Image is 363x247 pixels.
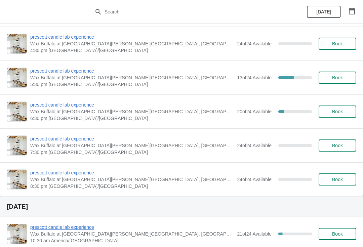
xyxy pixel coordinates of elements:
[30,40,234,47] span: Wax Buffalo at [GEOGRAPHIC_DATA][PERSON_NAME][GEOGRAPHIC_DATA], [GEOGRAPHIC_DATA], [GEOGRAPHIC_DA...
[237,109,272,114] span: 20 of 24 Available
[30,47,234,54] span: 4:30 pm [GEOGRAPHIC_DATA]/[GEOGRAPHIC_DATA]
[7,203,356,210] h2: [DATE]
[332,41,343,46] span: Book
[30,34,234,40] span: prescott candle lab experience
[307,6,340,18] button: [DATE]
[30,224,234,231] span: prescott candle lab experience
[319,106,356,118] button: Book
[237,75,272,80] span: 13 of 24 Available
[30,149,234,156] span: 7:30 pm [GEOGRAPHIC_DATA]/[GEOGRAPHIC_DATA]
[316,9,331,14] span: [DATE]
[7,34,27,53] img: prescott candle lab experience | Wax Buffalo at Prescott, Prescott Avenue, Lincoln, NE, USA | 4:3...
[104,6,272,18] input: Search
[319,228,356,240] button: Book
[237,143,272,148] span: 24 of 24 Available
[30,176,234,183] span: Wax Buffalo at [GEOGRAPHIC_DATA][PERSON_NAME][GEOGRAPHIC_DATA], [GEOGRAPHIC_DATA], [GEOGRAPHIC_DA...
[332,75,343,80] span: Book
[237,231,272,237] span: 21 of 24 Available
[7,224,27,244] img: prescott candle lab experience | Wax Buffalo at Prescott, Prescott Avenue, Lincoln, NE, USA | 10:...
[7,102,27,121] img: prescott candle lab experience | Wax Buffalo at Prescott, Prescott Avenue, Lincoln, NE, USA | 6:3...
[7,136,27,155] img: prescott candle lab experience | Wax Buffalo at Prescott, Prescott Avenue, Lincoln, NE, USA | 7:3...
[332,109,343,114] span: Book
[237,41,272,46] span: 24 of 24 Available
[319,72,356,84] button: Book
[30,142,234,149] span: Wax Buffalo at [GEOGRAPHIC_DATA][PERSON_NAME][GEOGRAPHIC_DATA], [GEOGRAPHIC_DATA], [GEOGRAPHIC_DA...
[332,231,343,237] span: Book
[30,68,234,74] span: prescott candle lab experience
[30,101,234,108] span: prescott candle lab experience
[30,81,234,88] span: 5:30 pm [GEOGRAPHIC_DATA]/[GEOGRAPHIC_DATA]
[30,231,234,237] span: Wax Buffalo at [GEOGRAPHIC_DATA][PERSON_NAME][GEOGRAPHIC_DATA], [GEOGRAPHIC_DATA], [GEOGRAPHIC_DA...
[30,74,234,81] span: Wax Buffalo at [GEOGRAPHIC_DATA][PERSON_NAME][GEOGRAPHIC_DATA], [GEOGRAPHIC_DATA], [GEOGRAPHIC_DA...
[7,68,27,87] img: prescott candle lab experience | Wax Buffalo at Prescott, Prescott Avenue, Lincoln, NE, USA | 5:3...
[332,177,343,182] span: Book
[319,173,356,186] button: Book
[30,237,234,244] span: 10:30 am America/[GEOGRAPHIC_DATA]
[7,170,27,189] img: prescott candle lab experience | Wax Buffalo at Prescott, Prescott Avenue, Lincoln, NE, USA | 8:3...
[30,169,234,176] span: prescott candle lab experience
[319,38,356,50] button: Book
[30,108,234,115] span: Wax Buffalo at [GEOGRAPHIC_DATA][PERSON_NAME][GEOGRAPHIC_DATA], [GEOGRAPHIC_DATA], [GEOGRAPHIC_DA...
[30,135,234,142] span: prescott candle lab experience
[237,177,272,182] span: 24 of 24 Available
[30,115,234,122] span: 6:30 pm [GEOGRAPHIC_DATA]/[GEOGRAPHIC_DATA]
[30,183,234,190] span: 8:30 pm [GEOGRAPHIC_DATA]/[GEOGRAPHIC_DATA]
[319,139,356,152] button: Book
[332,143,343,148] span: Book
